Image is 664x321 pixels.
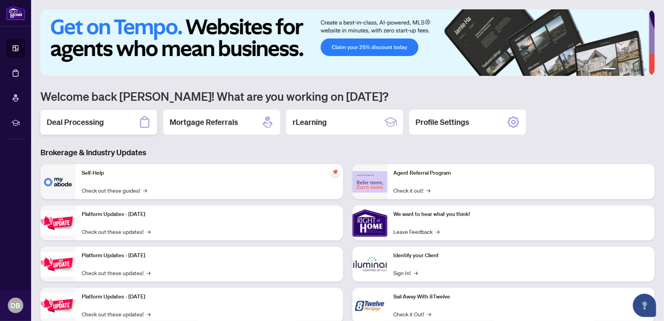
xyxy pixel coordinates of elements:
a: Check out these updates!→ [82,268,151,277]
span: → [147,310,151,318]
span: DB [11,300,21,311]
button: 3 [625,68,628,71]
img: logo [6,6,25,20]
img: Agent Referral Program [352,171,387,193]
button: 2 [619,68,622,71]
button: 5 [638,68,641,71]
a: Check out these updates!→ [82,227,151,236]
p: We want to hear what you think! [394,210,649,219]
img: Slide 0 [40,9,649,76]
img: We want to hear what you think! [352,205,387,240]
span: → [436,227,440,236]
button: 1 [603,68,616,71]
button: Open asap [633,294,656,317]
span: → [143,186,147,195]
h2: Profile Settings [415,117,469,128]
span: → [427,310,431,318]
a: Check out these updates!→ [82,310,151,318]
img: Identify your Client [352,247,387,282]
p: Agent Referral Program [394,169,649,177]
p: Self-Help [82,169,337,177]
p: Identify your Client [394,251,649,260]
h3: Brokerage & Industry Updates [40,147,655,158]
img: Platform Updates - July 21, 2025 [40,211,75,235]
h2: Deal Processing [47,117,104,128]
span: → [414,268,418,277]
h2: rLearning [293,117,327,128]
a: Check out these guides!→ [82,186,147,195]
p: Platform Updates - [DATE] [82,210,337,219]
span: → [147,268,151,277]
p: Platform Updates - [DATE] [82,251,337,260]
img: Platform Updates - July 8, 2025 [40,252,75,277]
h1: Welcome back [PERSON_NAME]! What are you working on [DATE]? [40,89,655,103]
p: Platform Updates - [DATE] [82,293,337,301]
a: Sign In!→ [394,268,418,277]
button: 4 [631,68,634,71]
a: Check it Out!→ [394,310,431,318]
h2: Mortgage Referrals [170,117,238,128]
span: pushpin [331,167,340,177]
span: → [147,227,151,236]
img: Platform Updates - June 23, 2025 [40,293,75,318]
button: 6 [644,68,647,71]
span: → [427,186,431,195]
a: Check it out!→ [394,186,431,195]
a: Leave Feedback→ [394,227,440,236]
p: Sail Away With 8Twelve [394,293,649,301]
img: Self-Help [40,164,75,199]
